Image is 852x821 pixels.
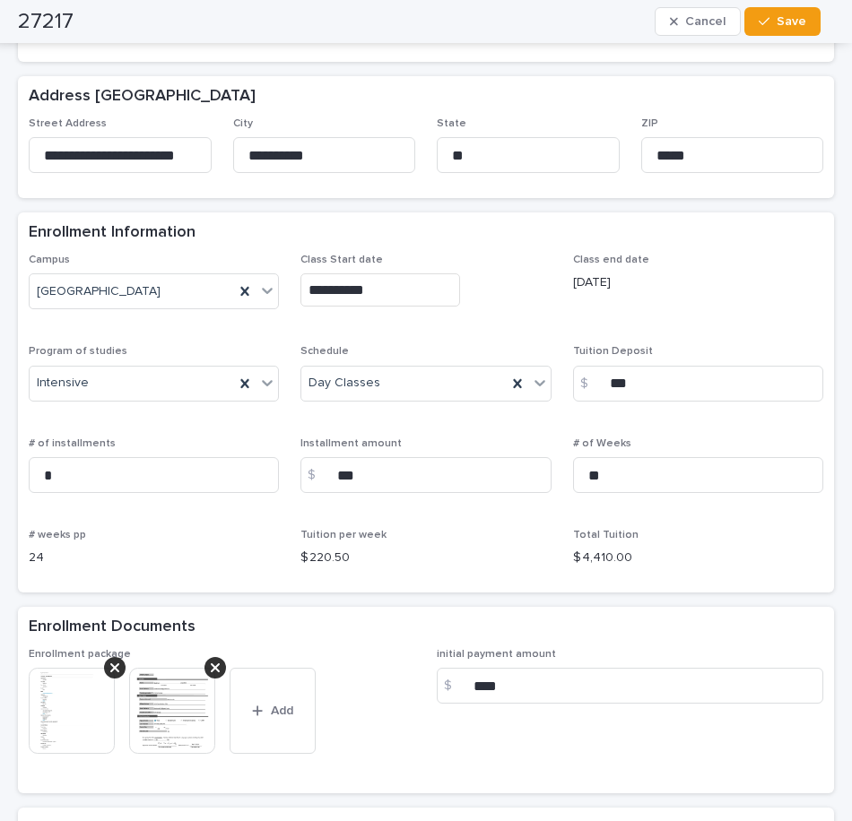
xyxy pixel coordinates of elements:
[300,346,349,357] span: Schedule
[300,549,551,567] p: $ 220.50
[29,649,131,660] span: Enrollment package
[309,374,380,393] span: Day Classes
[573,438,631,449] span: # of Weeks
[29,87,256,107] h2: Address [GEOGRAPHIC_DATA]
[777,15,806,28] span: Save
[29,118,107,129] span: Street Address
[641,118,658,129] span: ZIP
[29,549,279,567] p: 24
[29,438,116,449] span: # of installments
[437,649,556,660] span: initial payment amount
[685,15,726,28] span: Cancel
[573,273,823,292] p: [DATE]
[300,530,387,540] span: Tuition per week
[37,282,161,301] span: [GEOGRAPHIC_DATA]
[437,118,466,129] span: State
[573,346,653,357] span: Tuition Deposit
[300,438,402,449] span: Installment amount
[18,9,74,35] h2: 27217
[300,255,383,265] span: Class Start date
[573,549,823,567] p: $ 4,410.00
[29,223,196,243] h2: Enrollment Information
[573,255,649,265] span: Class end date
[29,255,70,265] span: Campus
[271,704,293,717] span: Add
[29,346,127,357] span: Program of studies
[744,7,821,36] button: Save
[233,118,253,129] span: City
[37,374,89,393] span: Intensive
[300,457,336,493] div: $
[29,530,86,540] span: # weeks pp
[573,366,609,402] div: $
[230,668,316,754] button: Add
[573,530,639,540] span: Total Tuition
[29,618,196,637] h2: Enrollment Documents
[655,7,741,36] button: Cancel
[437,668,473,704] div: $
